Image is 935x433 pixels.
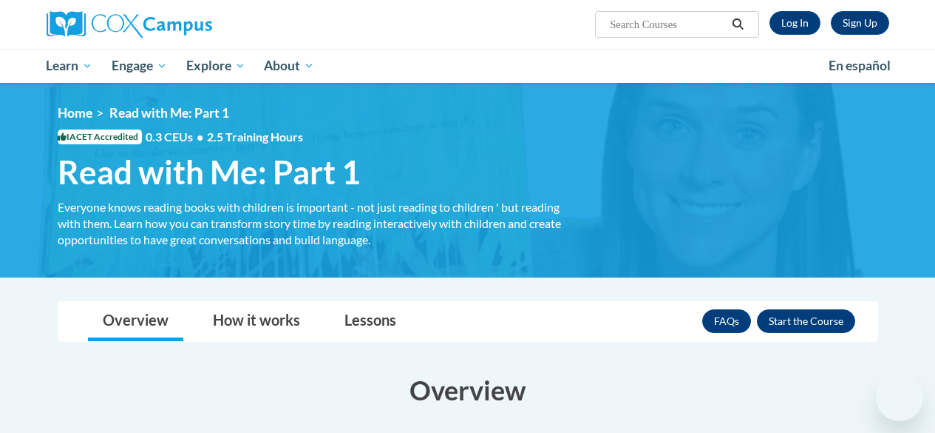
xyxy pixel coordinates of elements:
[109,105,229,121] span: Read with Me: Part 1
[264,57,314,75] span: About
[829,58,891,73] span: En español
[876,374,923,421] iframe: Button to launch messaging window
[608,16,727,33] input: Search Courses
[727,16,749,33] button: Search
[757,309,855,333] button: Enroll
[58,105,92,121] a: Home
[330,302,411,341] a: Lessons
[88,302,183,341] a: Overview
[37,49,103,83] a: Learn
[146,129,303,145] span: 0.3 CEUs
[35,49,900,83] div: Main menu
[112,57,167,75] span: Engage
[198,302,315,341] a: How it works
[46,57,92,75] span: Learn
[831,11,889,35] a: Register
[254,49,324,83] a: About
[58,372,878,409] h3: Overview
[186,57,245,75] span: Explore
[207,130,303,144] span: 2.5 Training Hours
[47,11,212,38] img: Cox Campus
[702,309,751,333] a: FAQs
[102,49,177,83] a: Engage
[58,199,568,248] div: Everyone knows reading books with children is important - not just reading to children ' but read...
[58,152,361,192] span: Read with Me: Part 1
[197,130,203,144] span: •
[819,50,900,81] a: En español
[769,11,820,35] a: Log In
[47,11,313,38] a: Cox Campus
[177,49,255,83] a: Explore
[58,130,142,144] span: IACET Accredited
